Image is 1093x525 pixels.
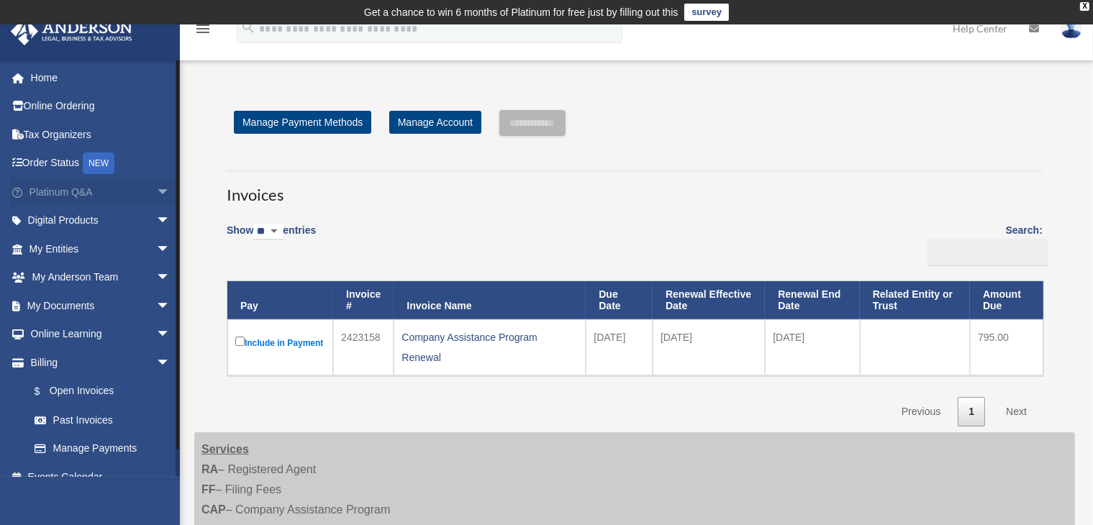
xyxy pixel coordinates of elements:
a: survey [684,4,729,21]
div: close [1080,2,1089,11]
span: $ [42,383,50,401]
a: menu [194,25,212,37]
a: Previous [891,397,951,426]
strong: FF [201,483,216,496]
td: 795.00 [970,319,1043,375]
td: 2423158 [333,319,394,375]
td: [DATE] [653,319,765,375]
div: NEW [83,152,114,174]
a: Manage Payment Methods [234,111,371,134]
span: arrow_drop_down [156,348,185,378]
th: Invoice Name: activate to sort column ascending [394,281,586,320]
select: Showentries [253,224,283,240]
th: Renewal End Date: activate to sort column ascending [765,281,860,320]
a: Manage Account [389,111,481,134]
a: My Documentsarrow_drop_down [10,291,192,320]
span: arrow_drop_down [156,291,185,321]
label: Include in Payment [235,334,325,352]
th: Invoice #: activate to sort column ascending [333,281,394,320]
input: Search: [928,239,1048,266]
th: Pay: activate to sort column descending [227,281,333,320]
span: arrow_drop_down [156,320,185,350]
a: Events Calendar [10,462,192,491]
a: $Open Invoices [20,377,178,406]
label: Show entries [227,222,316,255]
a: Billingarrow_drop_down [10,348,185,377]
div: Company Assistance Program Renewal [402,327,578,367]
a: Digital Productsarrow_drop_down [10,206,192,235]
a: Manage Payments [20,434,185,463]
a: Online Learningarrow_drop_down [10,320,192,349]
th: Due Date: activate to sort column ascending [586,281,653,320]
div: Get a chance to win 6 months of Platinum for free just by filling out this [364,4,679,21]
a: Next [995,397,1038,426]
a: Order StatusNEW [10,149,192,178]
th: Amount Due: activate to sort column ascending [970,281,1043,320]
td: [DATE] [586,319,653,375]
a: Past Invoices [20,406,185,434]
strong: Services [201,443,249,455]
label: Search: [922,222,1043,266]
i: menu [194,20,212,37]
h3: Invoices [227,170,1043,206]
span: arrow_drop_down [156,206,185,236]
img: Anderson Advisors Platinum Portal [6,17,137,45]
i: search [240,19,256,35]
a: Home [10,63,192,92]
strong: CAP [201,503,226,516]
span: arrow_drop_down [156,234,185,264]
input: Include in Payment [235,337,245,346]
td: [DATE] [765,319,860,375]
span: arrow_drop_down [156,263,185,293]
a: Platinum Q&Aarrow_drop_down [10,178,192,206]
span: arrow_drop_down [156,178,185,207]
th: Renewal Effective Date: activate to sort column ascending [653,281,765,320]
a: Tax Organizers [10,120,192,149]
a: Online Ordering [10,92,192,121]
a: 1 [958,397,985,426]
a: My Entitiesarrow_drop_down [10,234,192,263]
th: Related Entity or Trust: activate to sort column ascending [860,281,970,320]
strong: RA [201,463,218,475]
img: User Pic [1061,18,1082,39]
a: My Anderson Teamarrow_drop_down [10,263,192,292]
